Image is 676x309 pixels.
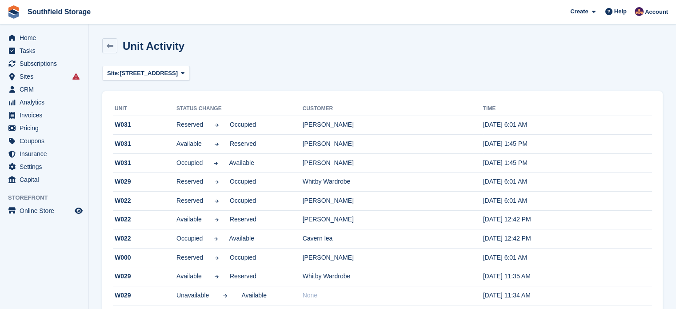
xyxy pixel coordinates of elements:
span: Available [229,158,255,168]
td: W000 [113,248,176,267]
th: Unit [113,102,176,116]
td: W029 [113,286,176,305]
time: 2025-09-17 12:45:38 UTC [483,140,528,147]
th: Status change [176,102,303,116]
time: 2025-09-04 11:42:12 UTC [483,235,531,242]
span: Insurance [20,148,73,160]
span: Help [614,7,627,16]
span: Occupied [230,196,256,205]
a: menu [4,70,84,83]
time: 2025-09-19 05:01:32 UTC [483,121,527,128]
a: menu [4,135,84,147]
span: Occupied [230,120,256,129]
td: Cavern lea [303,229,483,249]
td: [PERSON_NAME] [303,210,483,229]
span: Capital [20,173,73,186]
span: Occupied [230,253,256,262]
td: [PERSON_NAME] [303,135,483,154]
td: W022 [113,210,176,229]
button: Site: [STREET_ADDRESS] [102,66,190,80]
a: menu [4,32,84,44]
span: Occupied [176,158,203,168]
time: 2025-09-17 12:45:19 UTC [483,159,528,166]
td: [PERSON_NAME] [303,153,483,173]
a: Preview store [73,205,84,216]
span: None [303,292,317,299]
time: 2025-09-01 10:34:56 UTC [483,292,531,299]
span: Reserved [176,177,203,186]
td: Whitby Wardrobe [303,173,483,192]
span: Occupied [176,234,203,243]
td: W022 [113,229,176,249]
span: Reserved [176,120,203,129]
span: Settings [20,161,73,173]
span: Account [645,8,668,16]
span: Reserved [230,215,256,224]
a: menu [4,83,84,96]
span: Available [176,139,203,148]
span: Invoices [20,109,73,121]
a: menu [4,109,84,121]
a: menu [4,161,84,173]
td: [PERSON_NAME] [303,248,483,267]
span: Storefront [8,193,88,202]
span: Site: [107,69,120,78]
a: menu [4,57,84,70]
span: Available [176,215,203,224]
a: menu [4,173,84,186]
th: Customer [303,102,483,116]
time: 2025-09-08 05:01:16 UTC [483,178,527,185]
span: Available [241,291,274,300]
span: Create [570,7,588,16]
span: Reserved [230,139,256,148]
time: 2025-09-01 10:35:07 UTC [483,273,531,280]
span: Home [20,32,73,44]
span: [STREET_ADDRESS] [120,69,178,78]
span: Occupied [230,177,256,186]
span: Subscriptions [20,57,73,70]
span: CRM [20,83,73,96]
i: Smart entry sync failures have occurred [72,73,80,80]
time: 2025-09-08 05:01:16 UTC [483,197,527,204]
td: W031 [113,135,176,154]
span: Online Store [20,205,73,217]
img: stora-icon-8386f47178a22dfd0bd8f6a31ec36ba5ce8667c1dd55bd0f319d3a0aa187defe.svg [7,5,20,19]
a: menu [4,148,84,160]
td: W029 [113,267,176,286]
img: Sharon Law [635,7,644,16]
a: menu [4,96,84,108]
td: W031 [113,153,176,173]
span: Coupons [20,135,73,147]
span: Reserved [176,253,203,262]
span: Sites [20,70,73,83]
span: Unavailable [176,291,209,300]
a: menu [4,44,84,57]
h1: Unit Activity [123,40,184,52]
span: Analytics [20,96,73,108]
a: menu [4,122,84,134]
a: menu [4,205,84,217]
span: Reserved [176,196,203,205]
td: Whitby Wardrobe [303,267,483,286]
span: Available [229,234,255,243]
span: Reserved [230,272,256,281]
td: W029 [113,173,176,192]
td: [PERSON_NAME] [303,116,483,135]
span: Available [176,272,203,281]
time: 2025-09-03 05:01:39 UTC [483,254,527,261]
td: W022 [113,192,176,211]
td: W031 [113,116,176,135]
th: Time [483,102,652,116]
a: Southfield Storage [24,4,94,19]
span: Pricing [20,122,73,134]
span: Tasks [20,44,73,57]
time: 2025-09-04 11:42:32 UTC [483,216,531,223]
td: [PERSON_NAME] [303,192,483,211]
